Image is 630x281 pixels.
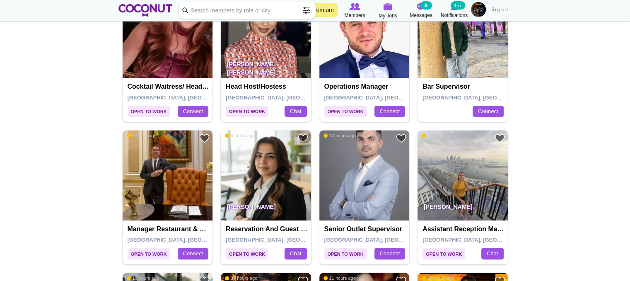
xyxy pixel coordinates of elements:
a: Connect [178,106,208,117]
a: Add to Favourites [495,133,505,143]
img: Messages [417,3,425,10]
h4: Cocktail Waitress/ head waitresses/vip waitress/waitress [128,83,210,90]
span: 10 hours ago [127,275,159,281]
span: Open to Work [422,248,465,259]
h4: Senior Outlet Supervisor [324,225,407,233]
span: [GEOGRAPHIC_DATA], [GEOGRAPHIC_DATA] [226,94,344,101]
a: Browse Members Members [338,2,372,19]
a: Add to Favourites [298,133,308,143]
span: Open to Work [324,106,367,117]
h4: Reservation and Guest Relation Manager [226,225,308,233]
p: [PERSON_NAME] [418,197,508,220]
a: Notifications Notifications 157 [438,2,471,19]
a: Chat [285,248,307,259]
span: [GEOGRAPHIC_DATA], [GEOGRAPHIC_DATA] [422,94,541,101]
a: My Jobs My Jobs [372,2,405,20]
span: Open to Work [324,248,367,259]
span: Open to Work [226,106,268,117]
h4: Bar Supervisor [422,83,505,90]
span: Open to Work [128,106,170,117]
h4: Head Host/Hostess [226,83,308,90]
span: My Jobs [379,12,397,20]
span: 9 hours ago [127,133,157,138]
span: Notifications [441,11,468,19]
img: My Jobs [384,3,393,10]
a: Messages Messages 30 [405,2,438,19]
span: [GEOGRAPHIC_DATA], [GEOGRAPHIC_DATA] [324,237,442,243]
span: 11 hours ago [323,275,356,281]
a: Connect [178,248,208,259]
span: Open to Work [128,248,170,259]
a: Connect [374,106,405,117]
span: Members [344,11,365,19]
a: Connect [374,248,405,259]
h4: Operations manager [324,83,407,90]
a: Add to Favourites [199,133,210,143]
small: 30 [420,1,432,10]
span: [GEOGRAPHIC_DATA], [GEOGRAPHIC_DATA] [128,237,246,243]
span: 9 hours ago [225,133,255,138]
span: [GEOGRAPHIC_DATA], [GEOGRAPHIC_DATA] [226,237,344,243]
img: Notifications [451,3,458,10]
span: 10 hours ago [422,133,454,138]
span: 10 hours ago [422,275,454,281]
a: Chat [481,248,503,259]
input: Search members by role or city [179,2,316,19]
span: Messages [410,11,432,19]
p: [PERSON_NAME] [PERSON_NAME] [221,55,311,78]
a: Chat [285,106,307,117]
span: [GEOGRAPHIC_DATA], [GEOGRAPHIC_DATA] [128,94,246,101]
span: Open to Work [226,248,268,259]
a: Add to Favourites [396,133,406,143]
img: Browse Members [349,3,360,10]
a: العربية [488,2,512,19]
span: 10 hours ago [225,275,257,281]
h4: Manager Restaurant & Bars [128,225,210,233]
img: Home [118,4,173,17]
a: Go Premium [297,3,338,17]
span: [GEOGRAPHIC_DATA], [GEOGRAPHIC_DATA] [422,237,541,243]
span: [GEOGRAPHIC_DATA], [GEOGRAPHIC_DATA] [324,94,442,101]
p: [PERSON_NAME] [221,197,311,220]
a: Connect [473,106,503,117]
small: 157 [451,1,465,10]
span: 10 hours ago [323,133,356,138]
h4: Assistant reception manager [422,225,505,233]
